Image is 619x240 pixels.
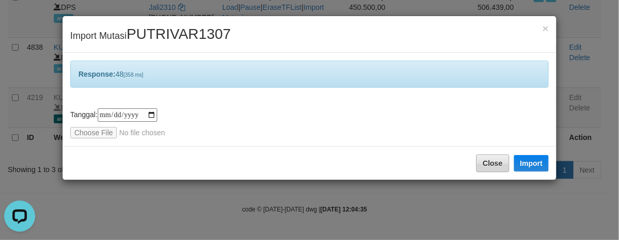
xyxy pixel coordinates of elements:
span: × [542,22,549,34]
div: 48 [70,61,549,88]
button: Open LiveChat chat widget [4,4,35,35]
div: Tanggal: [70,108,549,138]
button: Close [476,154,509,172]
span: [358 ms] [124,72,143,78]
span: Import Mutasi [70,31,231,41]
span: PUTRIVAR1307 [127,26,231,42]
button: Close [542,23,549,34]
button: Import [514,155,549,172]
b: Response: [79,70,116,78]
